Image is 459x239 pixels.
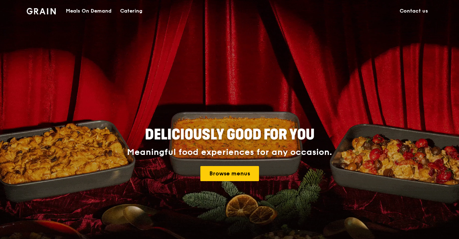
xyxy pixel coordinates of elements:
div: Meals On Demand [66,0,112,22]
img: Grain [27,8,56,14]
a: Browse menus [200,166,259,181]
div: Catering [120,0,142,22]
a: Catering [116,0,147,22]
span: Deliciously good for you [145,126,314,143]
a: Contact us [395,0,432,22]
div: Meaningful food experiences for any occasion. [100,147,359,157]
